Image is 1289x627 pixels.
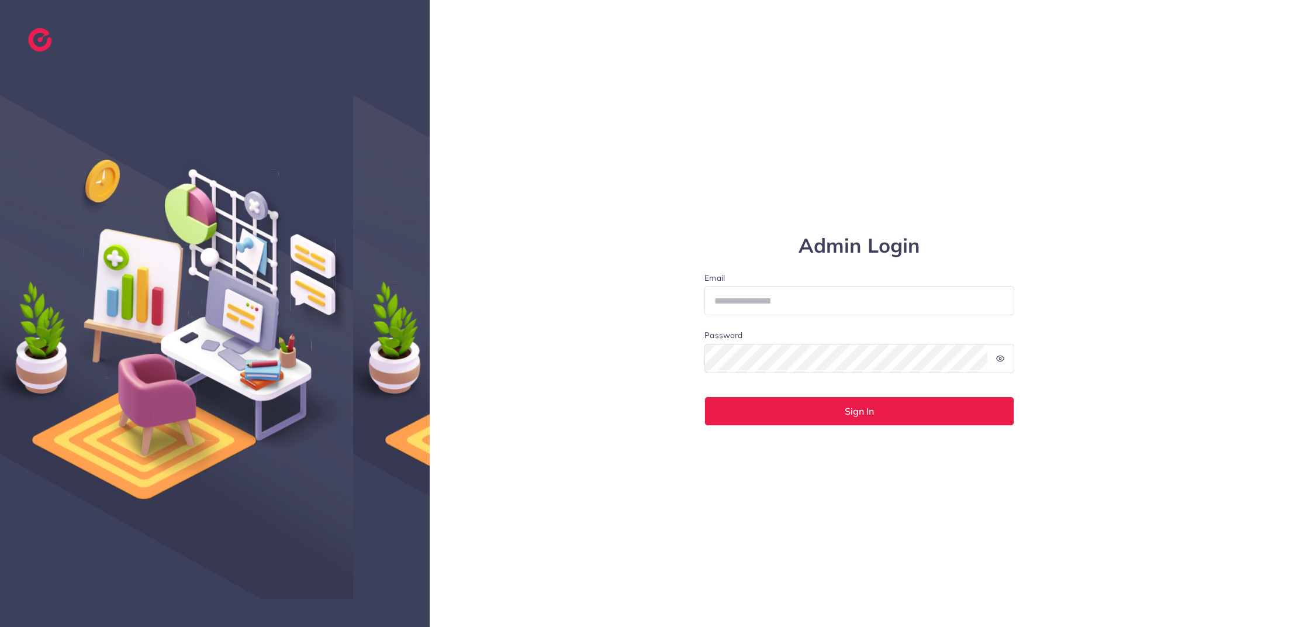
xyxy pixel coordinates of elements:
[704,397,1014,426] button: Sign In
[28,28,52,51] img: logo
[704,272,1014,284] label: Email
[845,406,874,416] span: Sign In
[704,234,1014,258] h1: Admin Login
[704,329,742,341] label: Password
